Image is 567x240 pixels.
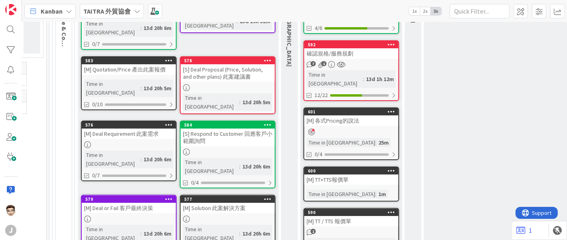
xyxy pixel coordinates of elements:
[184,122,275,128] div: 584
[304,108,398,115] div: 601
[92,100,102,109] span: 0/10
[304,209,398,226] div: 590[M] TT / TTS 報價單
[140,155,142,164] span: :
[92,171,100,180] span: 0/7
[308,42,398,48] div: 592
[450,4,510,18] input: Quick Filter...
[304,209,398,216] div: 590
[321,61,327,66] span: 1
[315,91,328,99] span: 12/22
[181,196,275,213] div: 577[M] Solution 此案解決方案
[17,1,36,11] span: Support
[183,158,239,175] div: Time in [GEOGRAPHIC_DATA]
[5,4,16,15] img: Visit kanbanzone.com
[181,196,275,203] div: 577
[183,93,239,111] div: Time in [GEOGRAPHIC_DATA]
[431,7,441,15] span: 3x
[92,40,100,48] span: 0/7
[82,121,176,129] div: 576
[181,121,275,129] div: 584
[82,129,176,139] div: [M] Deal Requirement 此案需求
[82,57,176,64] div: 583
[85,122,176,128] div: 576
[304,115,398,126] div: [M] 各式Pricing的說法
[240,229,272,238] div: 13d 20h 6m
[180,121,276,188] a: 584[S] Respond to Customer 回應客戶小範圍詢問Time in [GEOGRAPHIC_DATA]:13d 20h 6m0/4
[142,24,173,32] div: 13d 20h 6m
[81,56,177,110] a: 583[M] Quotation/Price 產出此案報價Time in [GEOGRAPHIC_DATA]:13d 20h 5m0/10
[240,162,272,171] div: 13d 20h 6m
[304,167,398,185] div: 600[M] TT+TTS報價單
[409,7,420,15] span: 1x
[82,203,176,213] div: [M] Deal or Fail 客戶最終決策
[41,6,63,16] span: Kanban
[142,84,173,93] div: 13d 20h 5m
[308,210,398,215] div: 590
[181,121,275,146] div: 584[S] Respond to Customer 回應客戶小範圍詢問
[364,75,396,83] div: 13d 1h 12m
[315,150,322,159] span: 0/4
[85,58,176,63] div: 583
[304,41,398,48] div: 592
[307,190,375,198] div: Time in [GEOGRAPHIC_DATA]
[140,229,142,238] span: :
[83,7,131,15] b: TAITRA 外貿協會
[181,57,275,64] div: 578
[181,129,275,146] div: [S] Respond to Customer 回應客戶小範圍詢問
[239,98,240,107] span: :
[184,196,275,202] div: 577
[184,58,275,63] div: 578
[82,121,176,139] div: 576[M] Deal Requirement 此案需求
[375,190,376,198] span: :
[363,75,364,83] span: :
[303,40,399,101] a: 592確認規格/服務規劃Time in [GEOGRAPHIC_DATA]:13d 1h 12m12/22
[303,167,399,202] a: 600[M] TT+TTS報價單Time in [GEOGRAPHIC_DATA]:1m
[142,229,173,238] div: 13d 20h 6m
[239,162,240,171] span: :
[304,167,398,175] div: 600
[5,205,16,216] img: Sc
[304,108,398,126] div: 601[M] 各式Pricing的說法
[307,70,363,88] div: Time in [GEOGRAPHIC_DATA]
[140,24,142,32] span: :
[308,109,398,115] div: 601
[304,175,398,185] div: [M] TT+TTS報價單
[311,61,316,66] span: 7
[307,138,375,147] div: Time in [GEOGRAPHIC_DATA]
[304,48,398,59] div: 確認規格/服務規劃
[82,196,176,213] div: 579[M] Deal or Fail 客戶最終決策
[239,229,240,238] span: :
[308,168,398,174] div: 600
[180,56,276,114] a: 578[S] Deal Proposal (Price, Solution, and other plans) 此案建議書Time in [GEOGRAPHIC_DATA]:13d 20h 5m
[304,216,398,226] div: [M] TT / TTS 報價單
[82,64,176,75] div: [M] Quotation/Price 產出此案報價
[181,64,275,82] div: [S] Deal Proposal (Price, Solution, and other plans) 此案建議書
[181,57,275,82] div: 578[S] Deal Proposal (Price, Solution, and other plans) 此案建議書
[84,151,140,168] div: Time in [GEOGRAPHIC_DATA]
[516,226,532,235] a: 1
[84,19,140,37] div: Time in [GEOGRAPHIC_DATA]
[140,84,142,93] span: :
[85,196,176,202] div: 579
[5,225,16,236] div: J
[304,41,398,59] div: 592確認規格/服務規劃
[191,179,199,187] span: 0/4
[303,107,399,160] a: 601[M] 各式Pricing的說法Time in [GEOGRAPHIC_DATA]:25m0/4
[82,57,176,75] div: 583[M] Quotation/Price 產出此案報價
[142,155,173,164] div: 13d 20h 6m
[420,7,431,15] span: 2x
[240,98,272,107] div: 13d 20h 5m
[376,190,388,198] div: 1m
[84,79,140,97] div: Time in [GEOGRAPHIC_DATA]
[181,203,275,213] div: [M] Solution 此案解決方案
[81,121,177,181] a: 576[M] Deal Requirement 此案需求Time in [GEOGRAPHIC_DATA]:13d 20h 6m0/7
[82,196,176,203] div: 579
[376,138,391,147] div: 25m
[311,229,316,234] span: 1
[375,138,376,147] span: :
[315,24,322,32] span: 4/6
